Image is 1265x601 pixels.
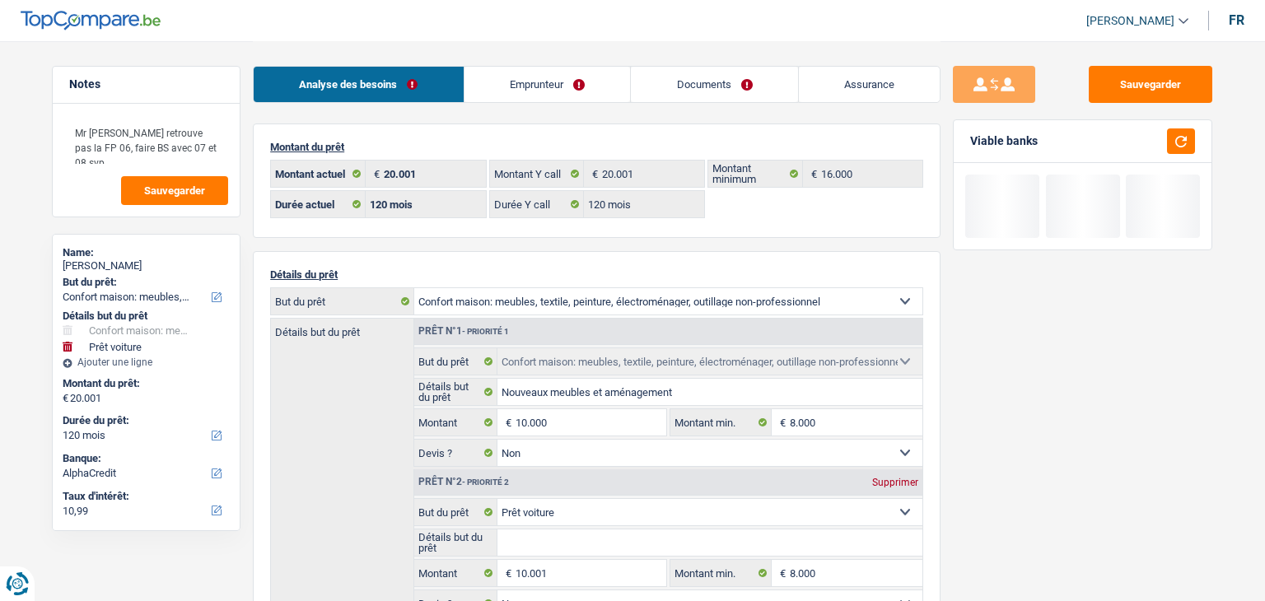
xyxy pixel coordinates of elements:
div: Name: [63,246,230,259]
div: Ajouter une ligne [63,356,230,368]
label: Montant actuel [271,161,366,187]
label: Banque: [63,452,226,465]
div: [PERSON_NAME] [63,259,230,273]
span: [PERSON_NAME] [1086,14,1174,28]
div: fr [1229,12,1244,28]
div: Prêt n°2 [414,477,513,487]
label: Détails but du prêt [414,379,497,405]
span: Sauvegarder [144,185,205,196]
img: TopCompare Logo [21,11,161,30]
a: Assurance [799,67,941,102]
label: Montant Y call [490,161,585,187]
span: € [497,560,516,586]
button: Sauvegarder [1089,66,1212,103]
span: € [584,161,602,187]
label: Montant minimum [708,161,803,187]
label: Taux d'intérêt: [63,490,226,503]
a: Documents [631,67,798,102]
span: € [803,161,821,187]
label: Durée du prêt: [63,414,226,427]
a: Emprunteur [464,67,631,102]
label: Durée actuel [271,191,366,217]
button: Sauvegarder [121,176,228,205]
span: € [772,560,790,586]
label: But du prêt [271,288,414,314]
div: Prêt n°1 [414,326,513,337]
label: Montant min. [670,560,771,586]
span: € [366,161,384,187]
label: Détails but du prêt [271,319,413,338]
p: Montant du prêt [270,141,923,153]
label: Montant [414,560,497,586]
span: - Priorité 1 [462,327,509,336]
span: € [772,409,790,436]
div: Viable banks [970,134,1038,148]
label: Montant min. [670,409,771,436]
div: Supprimer [868,478,922,487]
h5: Notes [69,77,223,91]
label: Durée Y call [490,191,585,217]
label: Montant du prêt: [63,377,226,390]
div: Détails but du prêt [63,310,230,323]
a: [PERSON_NAME] [1073,7,1188,35]
p: Détails du prêt [270,268,923,281]
span: - Priorité 2 [462,478,509,487]
span: € [63,392,68,405]
label: But du prêt [414,348,497,375]
a: Analyse des besoins [254,67,464,102]
label: Montant [414,409,497,436]
label: But du prêt [414,499,497,525]
label: Détails but du prêt [414,529,497,556]
span: € [497,409,516,436]
label: Devis ? [414,440,497,466]
label: But du prêt: [63,276,226,289]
